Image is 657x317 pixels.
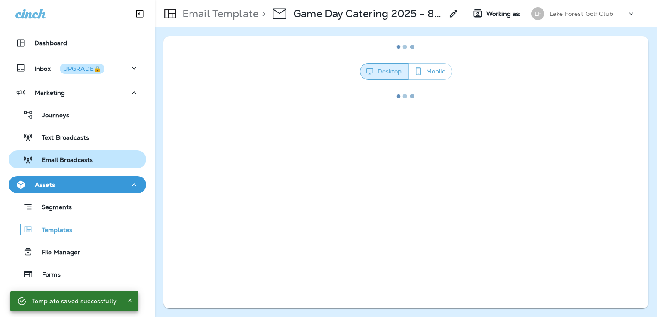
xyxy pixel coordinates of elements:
button: Desktop [360,63,409,80]
button: File Manager [9,243,146,261]
p: Segments [33,204,72,212]
p: Email Template [179,7,258,20]
p: > [258,7,266,20]
button: InboxUPGRADE🔒 [9,59,146,76]
button: Collapse Sidebar [128,5,152,22]
button: Dashboard [9,34,146,52]
p: Templates [33,226,72,235]
span: Working as: [486,10,523,18]
p: Journeys [34,112,69,120]
p: Dashboard [34,40,67,46]
div: Template saved successfully. [32,293,118,309]
p: Assets [35,181,55,188]
p: Email Broadcasts [33,156,93,165]
p: File Manager [33,249,80,257]
button: Marketing [9,84,146,101]
div: LF [531,7,544,20]
p: Forms [34,271,61,279]
p: Lake Forest Golf Club [550,10,613,17]
button: Forms [9,265,146,283]
p: Text Broadcasts [33,134,89,142]
button: Close [125,295,135,305]
button: Text Broadcasts [9,128,146,146]
button: Templates [9,220,146,238]
button: Assets [9,176,146,193]
button: Data [9,291,146,308]
button: Mobile [408,63,452,80]
button: Segments [9,198,146,216]
p: Game Day Catering 2025 - 8/30 [293,7,443,20]
p: Marketing [35,89,65,96]
div: UPGRADE🔒 [63,66,101,72]
button: Email Broadcasts [9,150,146,168]
button: UPGRADE🔒 [60,64,104,74]
p: Inbox [34,64,104,73]
button: Journeys [9,106,146,124]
